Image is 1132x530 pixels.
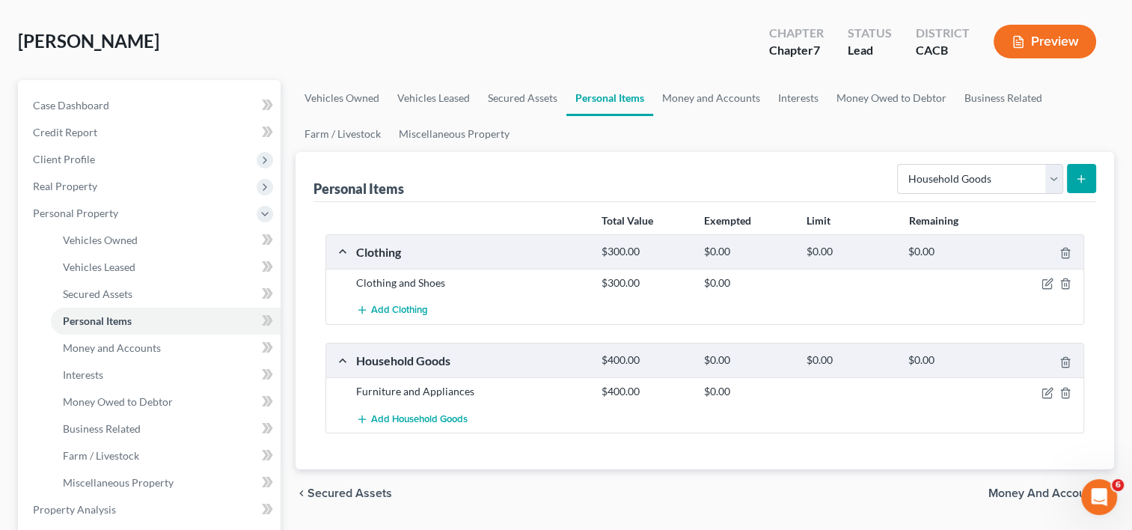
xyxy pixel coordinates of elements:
[349,275,594,290] div: Clothing and Shoes
[296,487,392,499] button: chevron_left Secured Assets
[349,384,594,399] div: Furniture and Appliances
[63,422,141,435] span: Business Related
[51,362,281,389] a: Interests
[33,207,118,219] span: Personal Property
[33,180,97,192] span: Real Property
[33,99,109,112] span: Case Dashboard
[594,353,697,368] div: $400.00
[388,80,479,116] a: Vehicles Leased
[807,214,830,227] strong: Limit
[18,30,159,52] span: [PERSON_NAME]
[827,80,955,116] a: Money Owed to Debtor
[349,244,594,260] div: Clothing
[308,487,392,499] span: Secured Assets
[909,214,958,227] strong: Remaining
[63,261,135,273] span: Vehicles Leased
[21,119,281,146] a: Credit Report
[63,449,139,462] span: Farm / Livestock
[51,469,281,496] a: Miscellaneous Property
[916,25,970,42] div: District
[769,80,827,116] a: Interests
[769,42,824,59] div: Chapter
[988,487,1102,499] span: Money and Accounts
[988,487,1114,499] button: Money and Accounts chevron_right
[63,234,138,246] span: Vehicles Owned
[594,275,697,290] div: $300.00
[63,395,173,408] span: Money Owed to Debtor
[51,227,281,254] a: Vehicles Owned
[313,180,404,198] div: Personal Items
[955,80,1051,116] a: Business Related
[798,353,901,368] div: $0.00
[697,275,799,290] div: $0.00
[349,353,594,368] div: Household Goods
[813,43,820,57] span: 7
[1112,479,1124,491] span: 6
[63,368,103,381] span: Interests
[33,153,95,165] span: Client Profile
[769,25,824,42] div: Chapter
[51,281,281,308] a: Secured Assets
[901,245,1003,259] div: $0.00
[296,80,388,116] a: Vehicles Owned
[63,476,174,489] span: Miscellaneous Property
[390,116,518,152] a: Miscellaneous Property
[848,42,892,59] div: Lead
[63,341,161,354] span: Money and Accounts
[653,80,769,116] a: Money and Accounts
[697,384,799,399] div: $0.00
[594,384,697,399] div: $400.00
[33,126,97,138] span: Credit Report
[63,314,132,327] span: Personal Items
[356,296,428,324] button: Add Clothing
[33,503,116,516] span: Property Analysis
[1081,479,1117,515] iframe: Intercom live chat
[371,413,468,425] span: Add Household Goods
[51,308,281,335] a: Personal Items
[798,245,901,259] div: $0.00
[602,214,653,227] strong: Total Value
[63,287,132,300] span: Secured Assets
[704,214,751,227] strong: Exempted
[51,335,281,362] a: Money and Accounts
[697,245,799,259] div: $0.00
[697,353,799,368] div: $0.00
[916,42,970,59] div: CACB
[296,487,308,499] i: chevron_left
[356,405,468,433] button: Add Household Goods
[21,92,281,119] a: Case Dashboard
[51,442,281,469] a: Farm / Livestock
[994,25,1096,58] button: Preview
[848,25,892,42] div: Status
[371,305,428,317] span: Add Clothing
[479,80,566,116] a: Secured Assets
[51,254,281,281] a: Vehicles Leased
[566,80,653,116] a: Personal Items
[594,245,697,259] div: $300.00
[51,415,281,442] a: Business Related
[296,116,390,152] a: Farm / Livestock
[901,353,1003,368] div: $0.00
[21,496,281,523] a: Property Analysis
[51,389,281,415] a: Money Owed to Debtor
